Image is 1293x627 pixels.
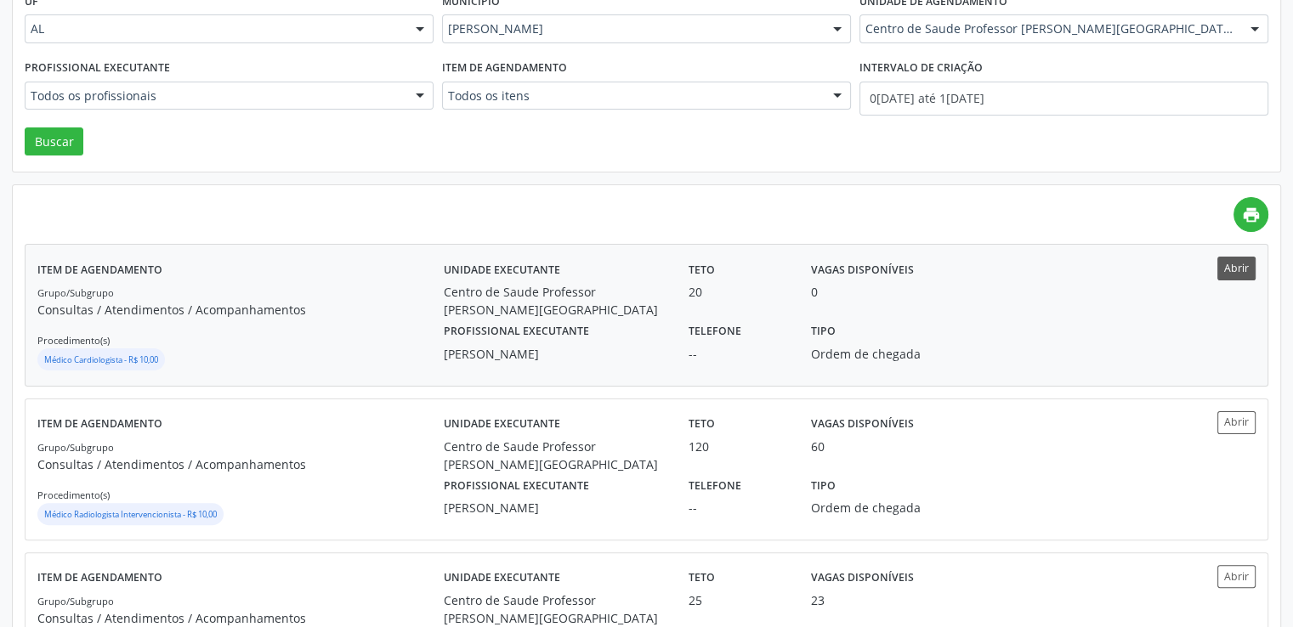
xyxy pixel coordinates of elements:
[811,591,825,609] div: 23
[689,565,715,591] label: Teto
[25,127,83,156] button: Buscar
[444,473,589,500] label: Profissional executante
[444,499,665,517] div: [PERSON_NAME]
[811,319,836,345] label: Tipo
[37,301,444,319] p: Consultas / Atendimentos / Acompanhamentos
[444,591,665,627] div: Centro de Saude Professor [PERSON_NAME][GEOGRAPHIC_DATA]
[37,257,162,283] label: Item de agendamento
[448,88,816,104] span: Todos os itens
[859,82,1268,116] input: Selecione um intervalo
[811,499,971,517] div: Ordem de chegada
[37,489,110,501] small: Procedimento(s)
[44,354,158,365] small: Médico Cardiologista - R$ 10,00
[689,411,715,438] label: Teto
[689,438,787,455] div: 120
[689,591,787,609] div: 25
[689,473,741,500] label: Telefone
[689,319,741,345] label: Telefone
[444,438,665,473] div: Centro de Saude Professor [PERSON_NAME][GEOGRAPHIC_DATA]
[444,319,589,345] label: Profissional executante
[689,283,787,301] div: 20
[442,55,567,82] label: Item de agendamento
[444,283,665,319] div: Centro de Saude Professor [PERSON_NAME][GEOGRAPHIC_DATA]
[865,20,1233,37] span: Centro de Saude Professor [PERSON_NAME][GEOGRAPHIC_DATA]
[689,499,787,517] div: --
[1217,411,1256,434] button: Abrir
[689,345,787,363] div: --
[1242,206,1261,224] i: print
[811,473,836,500] label: Tipo
[1217,257,1256,280] button: Abrir
[444,257,560,283] label: Unidade executante
[37,411,162,438] label: Item de agendamento
[444,565,560,591] label: Unidade executante
[444,411,560,438] label: Unidade executante
[444,345,665,363] div: [PERSON_NAME]
[37,286,114,299] small: Grupo/Subgrupo
[811,565,914,591] label: Vagas disponíveis
[37,595,114,607] small: Grupo/Subgrupo
[859,55,983,82] label: Intervalo de criação
[31,88,399,104] span: Todos os profissionais
[811,411,914,438] label: Vagas disponíveis
[1217,565,1256,588] button: Abrir
[689,257,715,283] label: Teto
[448,20,816,37] span: [PERSON_NAME]
[811,257,914,283] label: Vagas disponíveis
[37,455,444,473] p: Consultas / Atendimentos / Acompanhamentos
[25,55,170,82] label: Profissional executante
[37,609,444,627] p: Consultas / Atendimentos / Acompanhamentos
[37,565,162,591] label: Item de agendamento
[811,438,825,455] div: 60
[811,283,818,301] div: 0
[37,334,110,347] small: Procedimento(s)
[31,20,399,37] span: AL
[37,441,114,454] small: Grupo/Subgrupo
[44,509,217,520] small: Médico Radiologista Intervencionista - R$ 10,00
[811,345,971,363] div: Ordem de chegada
[1233,197,1268,232] a: print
